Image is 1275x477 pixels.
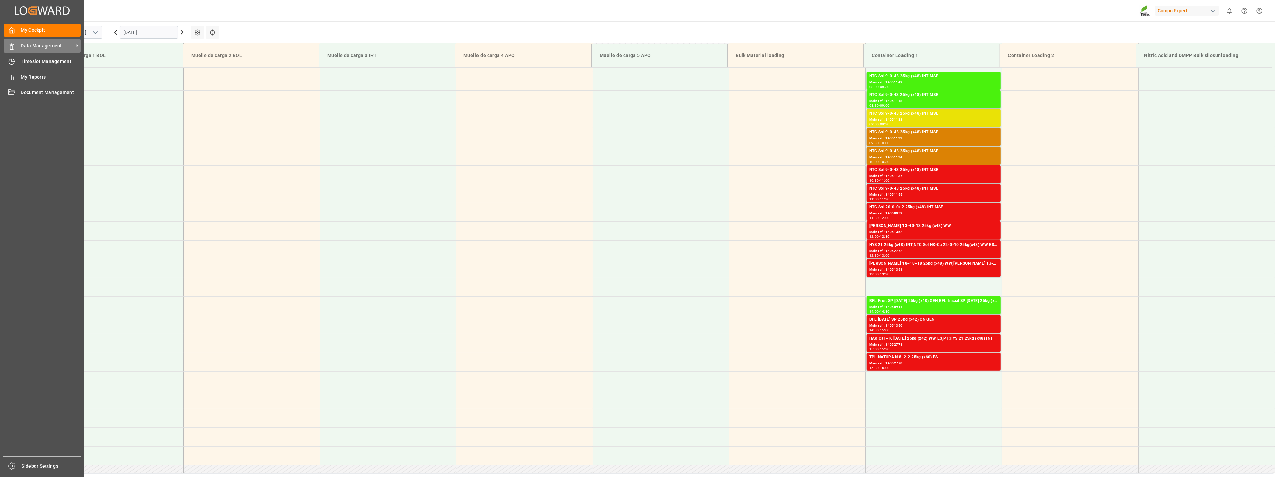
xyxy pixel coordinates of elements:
[869,185,998,192] div: NTC Sol 9-0-43 25kg (x48) INT MSE
[1005,49,1131,62] div: Container Loading 2
[880,329,890,332] div: 15:00
[733,49,858,62] div: Bulk Material loading
[1222,3,1237,18] button: show 0 new notifications
[869,361,998,366] div: Main ref : 14052770
[21,42,74,50] span: Data Management
[869,117,998,123] div: Main ref : 14051138
[879,123,880,126] div: -
[869,267,998,273] div: Main ref : 14051351
[880,104,890,107] div: 09:00
[869,110,998,117] div: NTC Sol 9-0-43 25kg (x48) INT MSE
[880,273,890,276] div: 13:30
[869,235,879,238] div: 12:00
[52,49,178,62] div: Muelle de carga 1 BOL
[869,148,998,155] div: NTC Sol 9-0-43 25kg (x48) INT MSE
[1140,5,1150,17] img: Screenshot%202023-09-29%20at%2010.02.21.png_1712312052.png
[869,80,998,85] div: Main ref : 14051149
[880,216,890,219] div: 12:00
[869,254,879,257] div: 12:30
[869,273,879,276] div: 13:00
[21,74,81,81] span: My Reports
[869,123,879,126] div: 09:00
[880,366,890,369] div: 16:00
[869,136,998,141] div: Main ref : 14051132
[880,310,890,313] div: 14:30
[880,160,890,163] div: 10:30
[880,235,890,238] div: 12:30
[869,155,998,160] div: Main ref : 14051134
[1155,6,1219,16] div: Compo Expert
[869,260,998,267] div: [PERSON_NAME] 18+18+18 25kg (x48) WW;[PERSON_NAME] 13-40-13 25kg (x48) WW
[879,179,880,182] div: -
[869,342,998,348] div: Main ref : 14052771
[869,129,998,136] div: NTC Sol 9-0-43 25kg (x48) INT MSE
[869,104,879,107] div: 08:30
[869,366,879,369] div: 15:30
[4,86,81,99] a: Document Management
[4,70,81,83] a: My Reports
[879,366,880,369] div: -
[1155,4,1222,17] button: Compo Expert
[869,304,998,310] div: Main ref : 14050914
[1142,49,1267,62] div: Nitric Acid and DMPP Bulk silosunloading
[869,179,879,182] div: 10:30
[869,211,998,216] div: Main ref : 14050959
[869,229,998,235] div: Main ref : 14051352
[869,310,879,313] div: 14:00
[869,92,998,98] div: NTC Sol 9-0-43 25kg (x48) INT MSE
[4,24,81,37] a: My Cockpit
[880,198,890,201] div: 11:30
[869,298,998,304] div: BFL Fruit SP [DATE] 25kg (x48) GEN;BFL Inicial SP [DATE] 25kg (x42) GEN;HYS 0-38-34 25kg (x48) GEN
[880,85,890,88] div: 08:30
[597,49,722,62] div: Muelle de carga 5 APQ
[869,167,998,173] div: NTC Sol 9-0-43 25kg (x48) INT MSE
[880,123,890,126] div: 09:30
[879,254,880,257] div: -
[869,49,994,62] div: Container Loading 1
[22,463,82,470] span: Sidebar Settings
[869,198,879,201] div: 11:00
[869,316,998,323] div: BFL [DATE] SP 25kg (x42) CN GEN
[189,49,314,62] div: Muelle de carga 2 BOL
[869,160,879,163] div: 10:00
[325,49,450,62] div: Muelle de carga 3 IRT
[869,329,879,332] div: 14:30
[869,192,998,198] div: Main ref : 14051155
[880,254,890,257] div: 13:00
[879,273,880,276] div: -
[879,198,880,201] div: -
[869,242,998,248] div: HYS 21 25kg (x48) INT;NTC Sol NK-Ca 22-0-10 25kg(x48) WW ES,PT;TPL NATURA N 8-2-2 25kg (x60) ES
[21,89,81,96] span: Document Management
[869,348,879,351] div: 15:00
[879,160,880,163] div: -
[869,223,998,229] div: [PERSON_NAME] 13-40-13 25kg (x48) WW
[869,335,998,342] div: HAK Cal + K [DATE] 25kg (x42) WW ES,PT;HYS 21 25kg (x48) INT
[879,85,880,88] div: -
[21,58,81,65] span: Timeslot Management
[869,98,998,104] div: Main ref : 14051148
[869,354,998,361] div: TPL NATURA N 8-2-2 25kg (x60) ES
[869,248,998,254] div: Main ref : 14052772
[879,329,880,332] div: -
[880,348,890,351] div: 15:30
[90,27,100,38] button: open menu
[869,85,879,88] div: 08:00
[4,55,81,68] a: Timeslot Management
[869,73,998,80] div: NTC Sol 9-0-43 25kg (x48) INT MSE
[869,216,879,219] div: 11:30
[879,141,880,145] div: -
[869,204,998,211] div: NTC Sol 20-0-0+2 25kg (x48) INT MSE
[879,216,880,219] div: -
[1237,3,1252,18] button: Help Center
[879,310,880,313] div: -
[880,141,890,145] div: 10:00
[21,27,81,34] span: My Cockpit
[869,173,998,179] div: Main ref : 14051137
[461,49,586,62] div: Muelle de carga 4 APQ
[879,104,880,107] div: -
[879,348,880,351] div: -
[120,26,178,39] input: DD.MM.YYYY
[879,235,880,238] div: -
[880,179,890,182] div: 11:00
[869,323,998,329] div: Main ref : 14051350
